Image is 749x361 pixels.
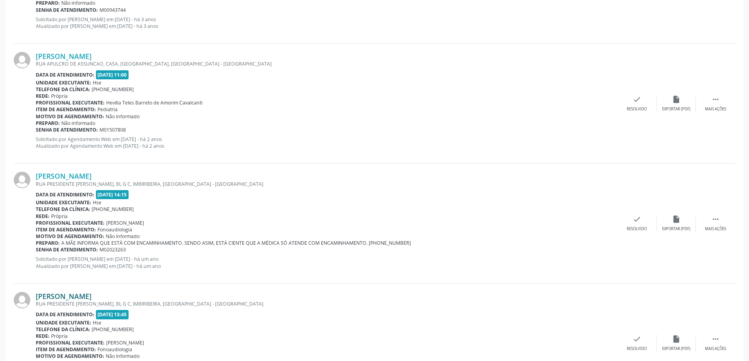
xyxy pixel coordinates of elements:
[98,226,132,233] span: Fonoaudiologia
[711,95,720,104] i: 
[92,326,134,333] span: [PHONE_NUMBER]
[36,246,98,253] b: Senha de atendimento:
[36,106,96,113] b: Item de agendamento:
[36,181,617,187] div: RUA PRESIDENTE [PERSON_NAME], BL G C, IMBIRIBEIRA, [GEOGRAPHIC_DATA] - [GEOGRAPHIC_DATA]
[662,226,690,232] div: Exportar (PDF)
[633,215,641,224] i: check
[36,353,104,359] b: Motivo de agendamento:
[672,215,681,224] i: insert_drive_file
[36,346,96,353] b: Item de agendamento:
[36,319,91,326] b: Unidade executante:
[98,106,118,113] span: Pediatria
[36,52,92,60] a: [PERSON_NAME]
[51,213,68,220] span: Própria
[93,79,101,86] span: Hse
[36,60,617,67] div: RUA APULCRO DE ASSUNCAO, CASA, [GEOGRAPHIC_DATA], [GEOGRAPHIC_DATA] - [GEOGRAPHIC_DATA]
[92,86,134,93] span: [PHONE_NUMBER]
[61,120,95,126] span: Não informado
[705,226,726,232] div: Mais ações
[36,311,94,318] b: Data de atendimento:
[14,292,30,308] img: img
[106,233,140,240] span: Não informado
[96,310,129,319] span: [DATE] 13:45
[36,233,104,240] b: Motivo de agendamento:
[99,126,126,133] span: M01507808
[36,86,90,93] b: Telefone da clínica:
[711,335,720,343] i: 
[14,172,30,188] img: img
[633,95,641,104] i: check
[36,240,60,246] b: Preparo:
[36,113,104,120] b: Motivo de agendamento:
[36,136,617,149] p: Solicitado por Agendamento Web em [DATE] - há 2 anos Atualizado por Agendamento Web em [DATE] - h...
[99,7,126,13] span: M00943744
[627,226,647,232] div: Resolvido
[106,220,144,226] span: [PERSON_NAME]
[14,52,30,68] img: img
[92,206,134,213] span: [PHONE_NUMBER]
[36,256,617,269] p: Solicitado por [PERSON_NAME] em [DATE] - há um ano Atualizado por [PERSON_NAME] em [DATE] - há um...
[705,346,726,352] div: Mais ações
[106,339,144,346] span: [PERSON_NAME]
[633,335,641,343] i: check
[36,220,105,226] b: Profissional executante:
[36,301,617,307] div: RUA PRESIDENTE [PERSON_NAME], BL G C, IMBIRIBEIRA, [GEOGRAPHIC_DATA] - [GEOGRAPHIC_DATA]
[36,213,50,220] b: Rede:
[98,346,132,353] span: Fonoaudiologia
[36,206,90,213] b: Telefone da clínica:
[61,240,411,246] span: A MÃE INFORMA QUE ESTÁ COM ENCAMINHAMENTO. SENDO ASIM, ESTÁ CIENTE QUE A MÉDICA SÓ ATENDE COM ENC...
[36,326,90,333] b: Telefone da clínica:
[51,93,68,99] span: Própria
[627,106,647,112] div: Resolvido
[672,95,681,104] i: insert_drive_file
[36,99,105,106] b: Profissional executante:
[99,246,126,253] span: M02023263
[36,126,98,133] b: Senha de atendimento:
[36,71,94,78] b: Data de atendimento:
[36,7,98,13] b: Senha de atendimento:
[672,335,681,343] i: insert_drive_file
[106,113,140,120] span: Não informado
[36,292,92,301] a: [PERSON_NAME]
[36,333,50,339] b: Rede:
[36,191,94,198] b: Data de atendimento:
[36,172,92,180] a: [PERSON_NAME]
[36,93,50,99] b: Rede:
[106,99,202,106] span: Hevilla Teles Barreto de Amorim Cavalcanti
[93,319,101,326] span: Hse
[705,106,726,112] div: Mais ações
[93,199,101,206] span: Hse
[711,215,720,224] i: 
[627,346,647,352] div: Resolvido
[51,333,68,339] span: Própria
[96,190,129,199] span: [DATE] 14:15
[106,353,140,359] span: Não informado
[36,199,91,206] b: Unidade executante:
[662,346,690,352] div: Exportar (PDF)
[662,106,690,112] div: Exportar (PDF)
[96,70,129,79] span: [DATE] 11:00
[36,120,60,126] b: Preparo:
[36,226,96,233] b: Item de agendamento:
[36,79,91,86] b: Unidade executante:
[36,339,105,346] b: Profissional executante:
[36,16,617,29] p: Solicitado por [PERSON_NAME] em [DATE] - há 3 anos Atualizado por [PERSON_NAME] em [DATE] - há 3 ...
